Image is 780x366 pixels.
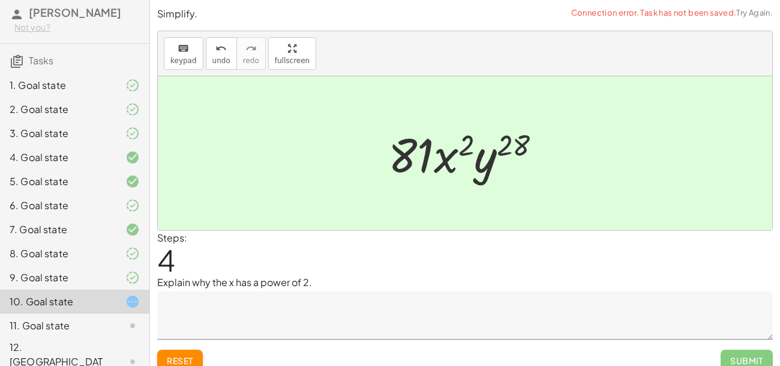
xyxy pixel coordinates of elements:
[243,56,259,65] span: redo
[157,275,773,290] p: Explain why the x has a power of 2.
[571,7,773,19] span: Connection error. Task has not been saved.
[125,78,140,93] i: Task finished and part of it marked as correct.
[236,37,266,70] button: redoredo
[206,37,237,70] button: undoundo
[125,102,140,117] i: Task finished and part of it marked as correct.
[10,126,106,141] div: 3. Goal state
[275,56,310,65] span: fullscreen
[10,319,106,333] div: 11. Goal state
[736,8,773,17] a: Try Again.
[14,22,140,34] div: Not you?
[125,126,140,141] i: Task finished and part of it marked as correct.
[268,37,316,70] button: fullscreen
[10,174,106,189] div: 5. Goal state
[10,270,106,285] div: 9. Goal state
[125,319,140,333] i: Task not started.
[29,54,53,67] span: Tasks
[10,78,106,93] div: 1. Goal state
[157,242,175,278] span: 4
[125,246,140,261] i: Task finished and part of it marked as correct.
[125,198,140,213] i: Task finished and part of it marked as correct.
[125,270,140,285] i: Task finished and part of it marked as correct.
[157,7,773,21] p: Simplify.
[164,37,203,70] button: keyboardkeypad
[215,41,227,56] i: undo
[10,294,106,309] div: 10. Goal state
[125,150,140,165] i: Task finished and correct.
[157,231,187,244] label: Steps:
[178,41,189,56] i: keyboard
[29,5,121,19] span: [PERSON_NAME]
[10,102,106,117] div: 2. Goal state
[125,174,140,189] i: Task finished and correct.
[167,355,193,366] span: Reset
[212,56,230,65] span: undo
[125,222,140,237] i: Task finished and correct.
[10,198,106,213] div: 6. Goal state
[125,294,140,309] i: Task started.
[10,246,106,261] div: 8. Goal state
[10,222,106,237] div: 7. Goal state
[245,41,257,56] i: redo
[170,56,197,65] span: keypad
[10,150,106,165] div: 4. Goal state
